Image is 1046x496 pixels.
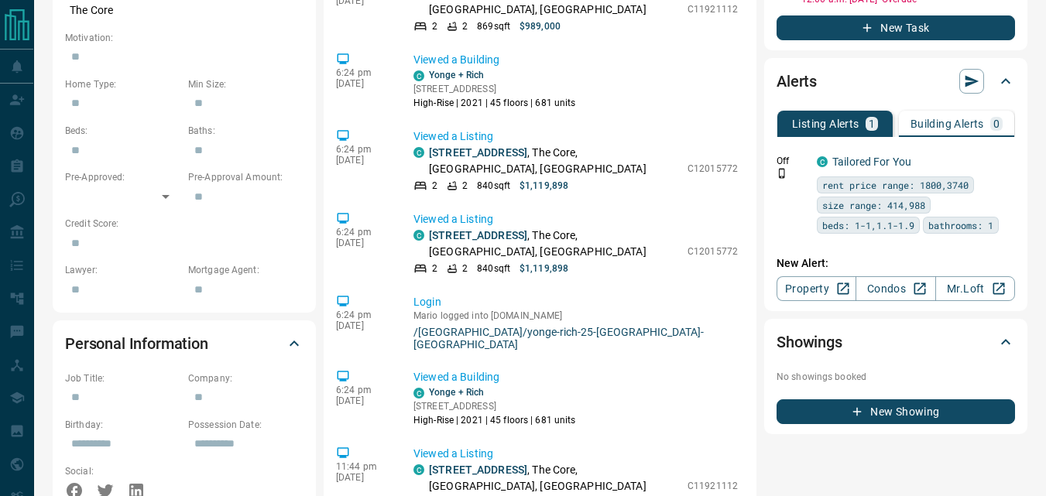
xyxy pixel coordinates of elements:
p: 1 [869,118,875,129]
p: Pre-Approval Amount: [188,170,304,184]
h2: Personal Information [65,331,208,356]
p: 2 [462,179,468,193]
p: Baths: [188,124,304,138]
p: 11:44 pm [336,461,390,472]
p: Min Size: [188,77,304,91]
div: condos.ca [413,147,424,158]
p: Viewed a Listing [413,211,738,227]
span: rent price range: 1800,3740 [822,177,969,193]
p: C12015772 [688,245,738,258]
p: , The Core, [GEOGRAPHIC_DATA], [GEOGRAPHIC_DATA] [429,145,680,177]
p: 840 sqft [477,262,510,275]
div: Alerts [777,63,1015,100]
p: Job Title: [65,371,180,385]
a: [STREET_ADDRESS] [429,229,527,241]
p: No showings booked [777,370,1015,384]
h2: Showings [777,330,842,354]
p: C11921112 [688,479,738,493]
p: Birthday: [65,418,180,432]
svg: Push Notification Only [777,168,787,179]
span: size range: 414,988 [822,197,925,213]
p: 2 [432,19,437,33]
span: bathrooms: 1 [928,217,993,233]
p: Beds: [65,124,180,138]
p: [DATE] [336,472,390,483]
p: Motivation: [65,31,304,45]
p: 6:24 pm [336,227,390,238]
p: Building Alerts [911,118,984,129]
p: Off [777,154,808,168]
p: Viewed a Listing [413,128,738,145]
p: [DATE] [336,78,390,89]
p: C12015772 [688,162,738,176]
p: Credit Score: [65,217,304,231]
p: $1,119,898 [520,262,568,275]
p: [DATE] [336,320,390,331]
p: 2 [462,19,468,33]
div: Showings [777,323,1015,361]
p: [STREET_ADDRESS] [413,399,576,413]
p: Social: [65,464,180,478]
p: High-Rise | 2021 | 45 floors | 681 units [413,413,576,427]
p: Pre-Approved: [65,170,180,184]
p: Viewed a Building [413,369,738,385]
p: $989,000 [520,19,561,33]
p: 6:24 pm [336,67,390,78]
p: Company: [188,371,304,385]
a: Condos [856,276,935,301]
span: beds: 1-1,1.1-1.9 [822,217,914,233]
p: [DATE] [336,238,390,248]
a: Mr.Loft [935,276,1015,301]
div: condos.ca [413,70,424,81]
p: Viewed a Building [413,52,738,68]
p: 2 [462,262,468,275]
button: New Task [777,15,1015,40]
p: Mortgage Agent: [188,263,304,277]
p: High-Rise | 2021 | 45 floors | 681 units [413,96,576,110]
p: Possession Date: [188,418,304,432]
h2: Alerts [777,69,817,94]
p: 2 [432,179,437,193]
p: New Alert: [777,255,1015,272]
p: Viewed a Listing [413,446,738,462]
div: condos.ca [413,464,424,475]
p: [STREET_ADDRESS] [413,82,576,96]
a: Tailored For You [832,156,911,168]
p: [DATE] [336,155,390,166]
div: condos.ca [413,230,424,241]
p: , The Core, [GEOGRAPHIC_DATA], [GEOGRAPHIC_DATA] [429,227,680,260]
div: condos.ca [817,156,828,167]
p: Login [413,294,738,310]
p: Home Type: [65,77,180,91]
button: New Showing [777,399,1015,424]
a: [STREET_ADDRESS] [429,146,527,159]
a: Yonge + Rich [429,70,484,80]
p: Listing Alerts [792,118,859,129]
p: 6:24 pm [336,310,390,320]
p: 6:24 pm [336,144,390,155]
div: Personal Information [65,325,304,362]
p: 869 sqft [477,19,510,33]
p: 6:24 pm [336,385,390,395]
p: , The Core, [GEOGRAPHIC_DATA], [GEOGRAPHIC_DATA] [429,462,680,494]
p: $1,119,898 [520,179,568,193]
p: C11921112 [688,2,738,16]
a: [STREET_ADDRESS] [429,464,527,476]
p: 0 [993,118,1000,129]
a: /[GEOGRAPHIC_DATA]/yonge-rich-25-[GEOGRAPHIC_DATA]-[GEOGRAPHIC_DATA] [413,326,738,351]
div: condos.ca [413,388,424,399]
p: Lawyer: [65,263,180,277]
a: Yonge + Rich [429,387,484,398]
p: [DATE] [336,395,390,406]
p: 2 [432,262,437,275]
p: 840 sqft [477,179,510,193]
p: Mario logged into [DOMAIN_NAME] [413,310,738,321]
a: Property [777,276,856,301]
